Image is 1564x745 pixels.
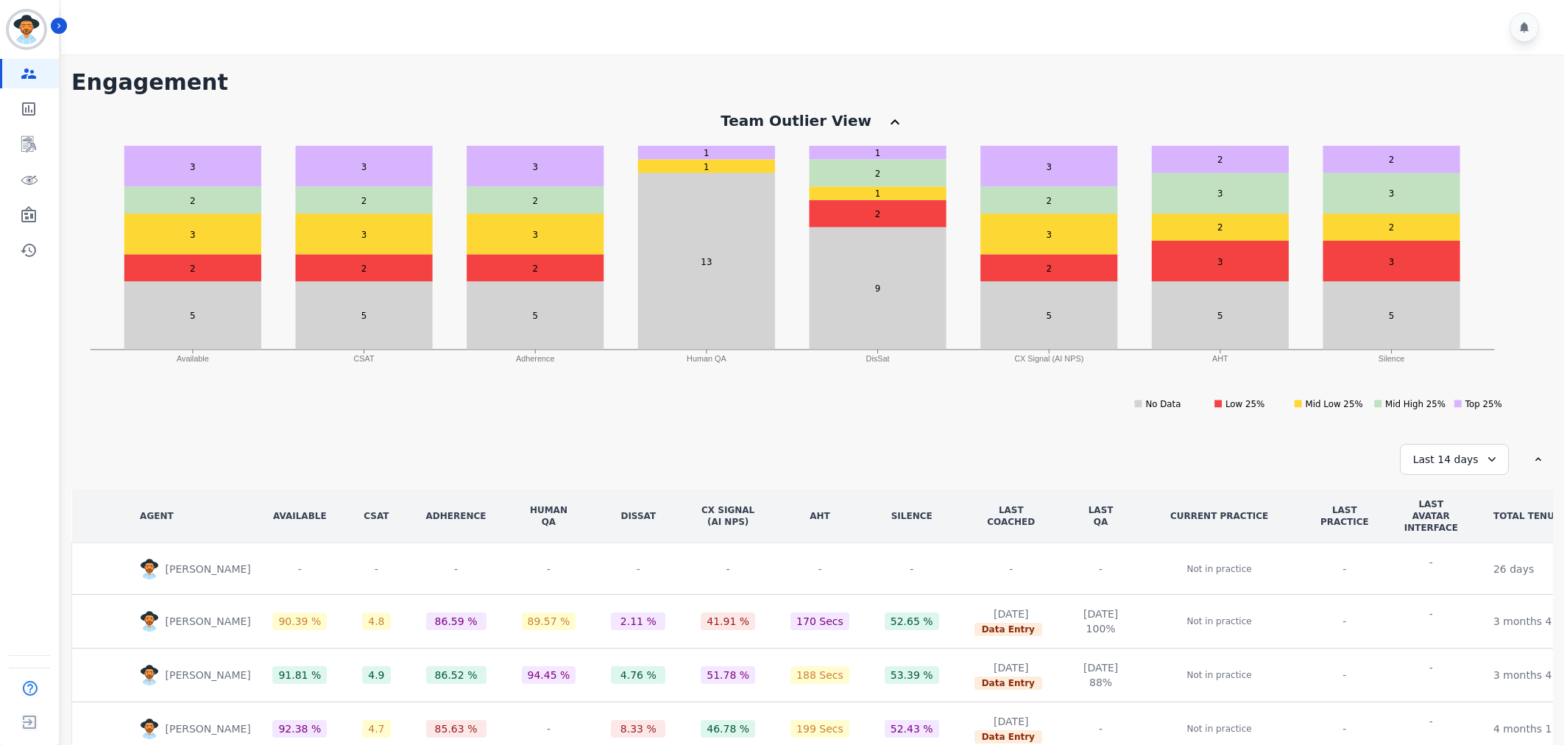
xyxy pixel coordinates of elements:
text: 1 [875,188,881,199]
text: DisSat [866,354,890,363]
div: 100% [1083,621,1118,636]
div: LAST AVATAR INTERFACE [1404,498,1458,534]
text: 1 [875,148,881,158]
text: Mid High 25% [1385,399,1446,409]
div: - [362,560,390,578]
text: 3 [361,162,367,172]
div: - [1320,614,1369,629]
text: 13 [701,257,712,267]
text: 3 [1389,257,1395,267]
div: - [1429,714,1433,729]
text: Top 25% [1465,399,1502,409]
p: [PERSON_NAME] [165,614,256,629]
text: 3 [1047,230,1052,240]
p: [PERSON_NAME] [165,721,256,736]
div: CX Signal (AI NPS) [701,504,755,528]
text: 3 [1217,188,1223,199]
div: LAST QA [1083,504,1118,528]
text: 5 [1047,311,1052,321]
div: Silence [885,510,939,522]
p: [PERSON_NAME] [165,668,256,682]
text: 5 [533,311,539,321]
text: 5 [1217,311,1223,321]
div: [DATE] [974,660,1048,675]
div: 52.65 % [891,614,933,629]
p: Not in practice [1187,614,1252,629]
text: 2 [190,196,196,206]
text: 9 [875,283,881,294]
text: Mid Low 25% [1306,399,1363,409]
div: 85.63 % [435,721,478,736]
text: 2 [533,264,539,274]
text: Silence [1379,354,1405,363]
div: AHT [790,510,849,522]
div: 4.76 % [620,668,657,682]
div: - [974,562,1048,576]
text: 2 [875,209,881,219]
img: Rounded avatar [140,665,159,685]
div: - [272,560,327,578]
div: 53.39 % [891,668,933,682]
text: 2 [533,196,539,206]
div: - [1083,721,1118,736]
div: 89.57 % [528,614,570,629]
div: 92.38 % [278,721,321,736]
div: LAST PRACTICE [1320,504,1369,528]
div: 52.43 % [891,721,933,736]
div: [DATE] [974,607,1048,621]
text: CSAT [354,354,375,363]
div: - [1083,562,1118,576]
p: Not in practice [1187,668,1252,682]
div: 4.7 [368,721,384,736]
div: Human QA [522,504,576,528]
div: 8.33 % [620,721,657,736]
div: 46.78 % [707,721,749,736]
text: 3 [533,162,539,172]
div: CURRENT PRACTICE [1153,510,1285,522]
div: LAST COACHED [974,504,1048,528]
text: Adherence [516,354,554,363]
div: - [522,720,576,738]
div: - [1429,607,1433,621]
text: AHT [1212,354,1228,363]
text: 2 [361,264,367,274]
div: 41.91 % [707,614,749,629]
img: Rounded avatar [140,559,159,579]
div: Team Outlier View [721,110,871,131]
text: 2 [875,169,881,179]
text: Available [177,354,209,363]
div: CSAT [362,510,390,522]
div: 91.81 % [278,668,321,682]
p: Not in practice [1187,562,1252,576]
div: [DATE] [1083,660,1118,675]
div: - [790,560,849,578]
div: - [885,560,939,578]
div: Adherence [426,510,486,522]
div: - [1320,668,1369,682]
div: Available [272,510,327,522]
text: 1 [704,148,710,158]
div: 94.45 % [528,668,570,682]
div: 4.9 [368,668,384,682]
text: CX Signal (AI NPS) [1014,354,1083,363]
div: [DATE] [1083,607,1118,621]
text: 2 [1389,155,1395,165]
text: Human QA [687,354,726,363]
text: 3 [190,230,196,240]
div: - [426,560,486,578]
div: - [522,560,576,578]
div: 86.52 % [435,668,478,682]
div: DisSat [611,510,665,522]
div: 199 Secs [796,721,843,736]
div: Last 14 days [1400,444,1509,475]
text: 2 [361,196,367,206]
h1: Engagement [71,69,1553,96]
div: 90.39 % [278,614,321,629]
div: 188 Secs [796,668,843,682]
text: 2 [190,264,196,274]
div: 26 days [1493,562,1534,576]
div: 4.8 [368,614,384,629]
div: - [1320,562,1369,576]
p: [PERSON_NAME] [165,562,256,576]
span: Data Entry [974,730,1042,744]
